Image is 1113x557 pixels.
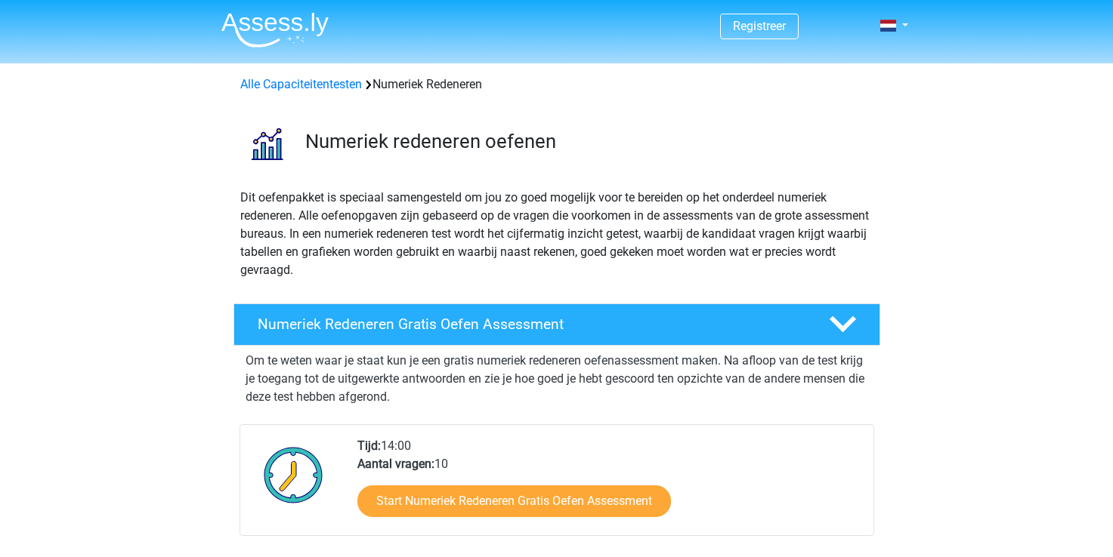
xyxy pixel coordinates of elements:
[357,457,434,471] b: Aantal vragen:
[240,77,362,91] a: Alle Capaciteitentesten
[227,303,886,346] a: Numeriek Redeneren Gratis Oefen Assessment
[234,112,298,176] img: numeriek redeneren
[357,439,381,453] b: Tijd:
[346,437,873,535] div: 14:00 10
[733,19,786,33] a: Registreer
[357,485,671,517] a: Start Numeriek Redeneren Gratis Oefen Assessment
[234,75,880,94] div: Numeriek Redeneren
[258,315,805,333] h4: Numeriek Redeneren Gratis Oefen Assessment
[240,189,873,279] p: Dit oefenpakket is speciaal samengesteld om jou zo goed mogelijk voor te bereiden op het onderdee...
[246,352,868,406] p: Om te weten waar je staat kun je een gratis numeriek redeneren oefenassessment maken. Na afloop v...
[221,12,329,48] img: Assessly
[305,130,868,153] h3: Numeriek redeneren oefenen
[255,437,332,512] img: Klok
